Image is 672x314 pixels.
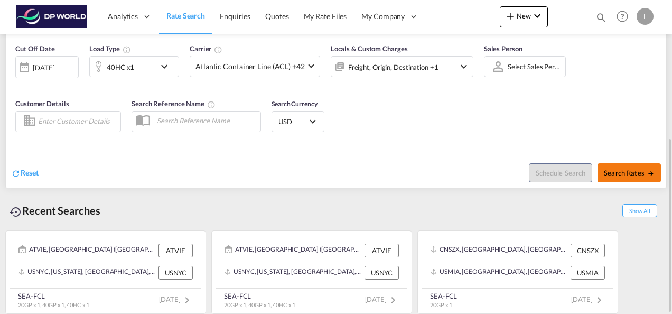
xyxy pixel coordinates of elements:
[5,230,206,314] recent-search-card: ATVIE, [GEOGRAPHIC_DATA] ([GEOGRAPHIC_DATA]), [GEOGRAPHIC_DATA], [GEOGRAPHIC_DATA], [GEOGRAPHIC_D...
[484,44,522,53] span: Sales Person
[214,45,222,54] md-icon: The selected Trucker/Carrierwill be displayed in the rate results If the rates are from another f...
[190,44,222,53] span: Carrier
[637,8,654,25] div: L
[18,301,89,308] span: 20GP x 1, 40GP x 1, 40HC x 1
[431,266,568,280] div: USMIA, Miami, FL, United States, North America, Americas
[225,244,362,257] div: ATVIE, Vienna (Wien), Austria, Western Europe, Europe
[158,266,193,280] div: USNYC
[531,10,544,22] md-icon: icon-chevron-down
[500,6,548,27] button: icon-plus 400-fgNewicon-chevron-down
[33,63,54,72] div: [DATE]
[604,169,655,177] span: Search Rates
[571,244,605,257] div: CNSZX
[613,7,631,25] span: Help
[107,60,134,75] div: 40HC x1
[504,12,544,20] span: New
[278,117,308,126] span: USD
[18,291,89,301] div: SEA-FCL
[89,44,131,53] span: Load Type
[647,170,655,177] md-icon: icon-arrow-right
[331,44,408,53] span: Locals & Custom Charges
[38,114,117,130] input: Enter Customer Details
[211,230,412,314] recent-search-card: ATVIE, [GEOGRAPHIC_DATA] ([GEOGRAPHIC_DATA]), [GEOGRAPHIC_DATA], [GEOGRAPHIC_DATA], [GEOGRAPHIC_D...
[132,99,216,108] span: Search Reference Name
[361,11,405,22] span: My Company
[220,12,250,21] span: Enquiries
[430,291,457,301] div: SEA-FCL
[417,230,618,314] recent-search-card: CNSZX, [GEOGRAPHIC_DATA], [GEOGRAPHIC_DATA], [GEOGRAPHIC_DATA] & [GEOGRAPHIC_DATA], [GEOGRAPHIC_D...
[622,204,657,217] span: Show All
[571,266,605,280] div: USMIA
[598,163,661,182] button: Search Ratesicon-arrow-right
[123,45,131,54] md-icon: icon-information-outline
[11,168,39,179] div: icon-refreshReset
[504,10,517,22] md-icon: icon-plus 400-fg
[331,56,473,77] div: Freight Origin Destination Factory Stuffingicon-chevron-down
[158,244,193,257] div: ATVIE
[195,61,305,72] span: Atlantic Container Line (ACL) +42
[15,56,79,78] div: [DATE]
[365,295,399,303] span: [DATE]
[365,266,399,280] div: USNYC
[89,56,179,77] div: 40HC x1icon-chevron-down
[613,7,637,26] div: Help
[595,12,607,23] md-icon: icon-magnify
[304,12,347,21] span: My Rate Files
[507,59,563,74] md-select: Sales Person: Select Sales Person
[595,12,607,27] div: icon-magnify
[16,5,87,29] img: c08ca190194411f088ed0f3ba295208c.png
[458,60,470,73] md-icon: icon-chevron-down
[15,99,69,108] span: Customer Details
[225,266,362,280] div: USNYC, New York, NY, United States, North America, Americas
[430,301,452,308] span: 20GP x 1
[224,291,295,301] div: SEA-FCL
[18,244,156,257] div: ATVIE, Vienna (Wien), Austria, Western Europe, Europe
[348,60,438,75] div: Freight Origin Destination Factory Stuffing
[11,169,21,178] md-icon: icon-refresh
[365,244,399,257] div: ATVIE
[508,62,565,71] div: Select Sales Person
[529,163,592,182] button: Note: By default Schedule search will only considerorigin ports, destination ports and cut off da...
[10,206,22,218] md-icon: icon-backup-restore
[21,168,39,177] span: Reset
[152,113,260,128] input: Search Reference Name
[224,301,295,308] span: 20GP x 1, 40GP x 1, 40HC x 1
[207,100,216,109] md-icon: Your search will be saved by the below given name
[158,60,176,73] md-icon: icon-chevron-down
[272,100,318,108] span: Search Currency
[18,266,156,280] div: USNYC, New York, NY, United States, North America, Americas
[15,77,23,91] md-datepicker: Select
[5,199,105,223] div: Recent Searches
[166,11,205,20] span: Rate Search
[265,12,288,21] span: Quotes
[181,294,193,307] md-icon: icon-chevron-right
[277,114,319,129] md-select: Select Currency: $ USDUnited States Dollar
[431,244,568,257] div: CNSZX, Shenzhen, China, Greater China & Far East Asia, Asia Pacific
[571,295,605,303] span: [DATE]
[387,294,399,307] md-icon: icon-chevron-right
[108,11,138,22] span: Analytics
[159,295,193,303] span: [DATE]
[15,44,55,53] span: Cut Off Date
[593,294,605,307] md-icon: icon-chevron-right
